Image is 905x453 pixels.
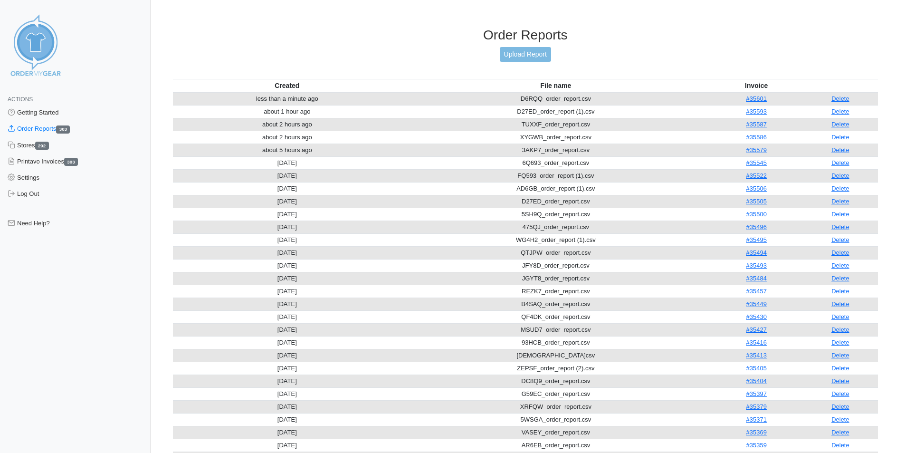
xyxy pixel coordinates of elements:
[401,259,710,272] td: JFY8D_order_report.csv
[173,362,402,375] td: [DATE]
[401,426,710,439] td: VASEY_order_report.csv
[831,159,849,166] a: Delete
[401,182,710,195] td: AD6GB_order_report (1).csv
[831,236,849,243] a: Delete
[746,442,767,449] a: #35359
[746,352,767,359] a: #35413
[401,144,710,156] td: 3AKP7_order_report.csv
[173,426,402,439] td: [DATE]
[401,169,710,182] td: FQ593_order_report (1).csv
[746,339,767,346] a: #35416
[401,272,710,285] td: JGYT8_order_report.csv
[401,387,710,400] td: G59EC_order_report.csv
[746,146,767,154] a: #35579
[173,387,402,400] td: [DATE]
[746,403,767,410] a: #35379
[746,288,767,295] a: #35457
[831,185,849,192] a: Delete
[401,349,710,362] td: [DEMOGRAPHIC_DATA]csv
[746,185,767,192] a: #35506
[831,223,849,231] a: Delete
[746,300,767,308] a: #35449
[831,121,849,128] a: Delete
[35,142,49,150] span: 292
[500,47,551,62] a: Upload Report
[401,221,710,233] td: 475QJ_order_report.csv
[173,27,878,43] h3: Order Reports
[401,105,710,118] td: D27ED_order_report (1).csv
[831,339,849,346] a: Delete
[401,246,710,259] td: QTJPW_order_report.csv
[831,146,849,154] a: Delete
[401,400,710,413] td: XRFQW_order_report.csv
[831,108,849,115] a: Delete
[831,313,849,320] a: Delete
[173,131,402,144] td: about 2 hours ago
[831,95,849,102] a: Delete
[831,326,849,333] a: Delete
[401,92,710,106] td: D6RQQ_order_report.csv
[831,365,849,372] a: Delete
[831,249,849,256] a: Delete
[64,158,78,166] span: 303
[401,208,710,221] td: 5SH9Q_order_report.csv
[746,249,767,256] a: #35494
[746,108,767,115] a: #35593
[831,390,849,397] a: Delete
[401,439,710,452] td: AR6EB_order_report.csv
[56,125,70,134] span: 303
[173,336,402,349] td: [DATE]
[8,96,33,103] span: Actions
[746,223,767,231] a: #35496
[173,349,402,362] td: [DATE]
[831,262,849,269] a: Delete
[173,92,402,106] td: less than a minute ago
[746,262,767,269] a: #35493
[173,156,402,169] td: [DATE]
[401,233,710,246] td: WG4H2_order_report (1).csv
[746,416,767,423] a: #35371
[746,236,767,243] a: #35495
[173,413,402,426] td: [DATE]
[831,288,849,295] a: Delete
[831,134,849,141] a: Delete
[746,313,767,320] a: #35430
[173,144,402,156] td: about 5 hours ago
[831,198,849,205] a: Delete
[173,105,402,118] td: about 1 hour ago
[831,429,849,436] a: Delete
[401,285,710,298] td: REZK7_order_report.csv
[173,323,402,336] td: [DATE]
[401,413,710,426] td: 5WSGA_order_report.csv
[746,198,767,205] a: #35505
[746,377,767,385] a: #35404
[746,429,767,436] a: #35369
[831,442,849,449] a: Delete
[831,211,849,218] a: Delete
[173,439,402,452] td: [DATE]
[746,211,767,218] a: #35500
[173,208,402,221] td: [DATE]
[173,272,402,285] td: [DATE]
[746,326,767,333] a: #35427
[746,159,767,166] a: #35545
[746,275,767,282] a: #35484
[401,195,710,208] td: D27ED_order_report.csv
[401,298,710,310] td: B4SAQ_order_report.csv
[831,416,849,423] a: Delete
[173,221,402,233] td: [DATE]
[173,310,402,323] td: [DATE]
[401,362,710,375] td: ZEPSF_order_report (2).csv
[173,285,402,298] td: [DATE]
[401,79,710,92] th: File name
[710,79,803,92] th: Invoice
[746,134,767,141] a: #35586
[173,298,402,310] td: [DATE]
[173,169,402,182] td: [DATE]
[831,377,849,385] a: Delete
[173,400,402,413] td: [DATE]
[401,375,710,387] td: DC8Q9_order_report.csv
[173,246,402,259] td: [DATE]
[173,375,402,387] td: [DATE]
[401,336,710,349] td: 93HCB_order_report.csv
